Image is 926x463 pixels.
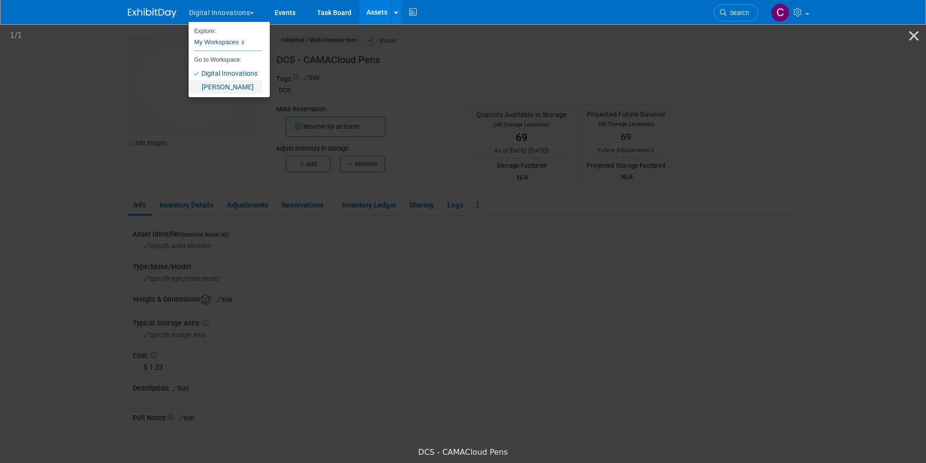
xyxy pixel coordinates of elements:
[189,25,262,34] li: Explore:
[189,53,262,66] li: Go to Workspace:
[128,8,176,18] img: ExhibitDay
[189,67,262,80] a: Digital Innovations
[17,31,22,40] span: 1
[771,3,789,22] img: Cassidy Wright
[239,38,247,46] span: 2
[193,34,262,51] a: My Workspaces2
[714,4,758,21] a: Search
[10,31,15,40] span: 1
[902,24,926,47] button: Close gallery
[727,9,749,17] span: Search
[189,80,262,94] a: [PERSON_NAME]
